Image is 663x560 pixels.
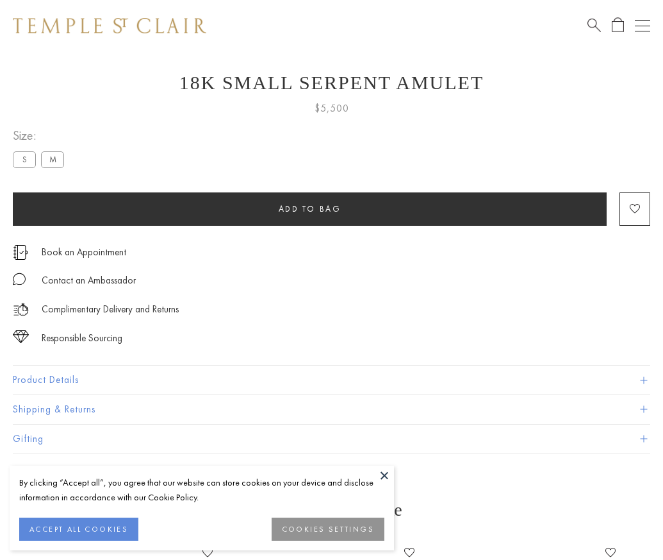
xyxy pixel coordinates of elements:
[19,518,138,541] button: ACCEPT ALL COOKIES
[279,203,341,214] span: Add to bag
[42,301,179,318] p: Complimentary Delivery and Returns
[13,151,36,167] label: S
[612,17,624,33] a: Open Shopping Bag
[13,192,607,226] button: Add to bag
[13,330,29,343] img: icon_sourcing.svg
[42,245,126,259] a: Book an Appointment
[587,17,601,33] a: Search
[13,425,650,454] button: Gifting
[635,18,650,33] button: Open navigation
[315,100,349,117] span: $5,500
[13,245,28,260] img: icon_appointment.svg
[272,518,384,541] button: COOKIES SETTINGS
[13,301,29,318] img: icon_delivery.svg
[13,395,650,424] button: Shipping & Returns
[42,273,136,289] div: Contact an Ambassador
[42,330,122,346] div: Responsible Sourcing
[13,125,69,146] span: Size:
[13,18,206,33] img: Temple St. Clair
[13,273,26,285] img: MessageIcon-01_2.svg
[13,366,650,395] button: Product Details
[19,475,384,505] div: By clicking “Accept all”, you agree that our website can store cookies on your device and disclos...
[41,151,64,167] label: M
[13,72,650,94] h1: 18K Small Serpent Amulet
